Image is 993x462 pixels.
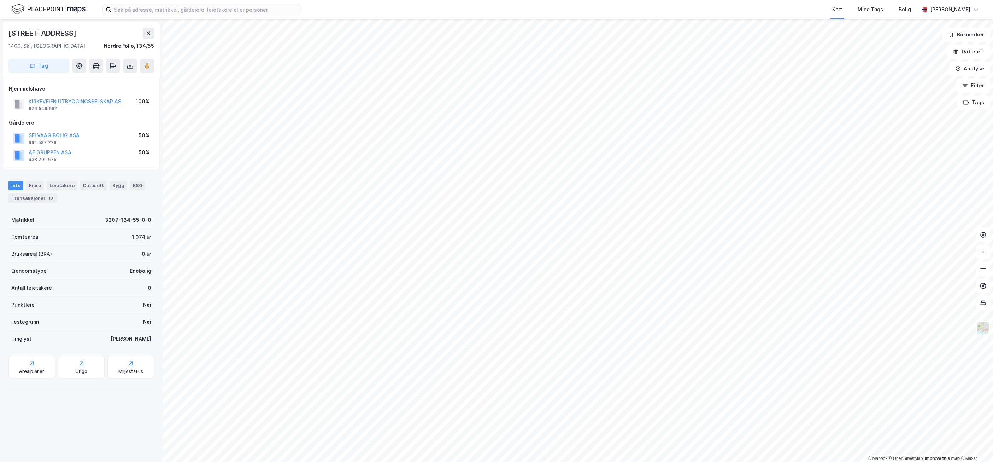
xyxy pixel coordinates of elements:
div: 992 587 776 [29,140,57,145]
div: Tomteareal [11,233,40,241]
div: Bolig [899,5,911,14]
div: Enebolig [130,267,151,275]
div: 10 [47,195,54,202]
div: Kontrollprogram for chat [958,428,993,462]
img: Z [976,322,990,335]
div: Hjemmelshaver [9,85,154,93]
div: 100% [136,97,149,106]
div: 1 074 ㎡ [132,233,151,241]
div: Kart [832,5,842,14]
div: 50% [139,148,149,157]
button: Datasett [947,45,990,59]
button: Bokmerker [942,28,990,42]
div: 1400, Ski, [GEOGRAPHIC_DATA] [8,42,85,50]
a: Mapbox [868,456,887,461]
div: 50% [139,131,149,140]
div: Gårdeiere [9,119,154,127]
input: Søk på adresse, matrikkel, gårdeiere, leietakere eller personer [111,4,300,15]
div: Transaksjoner [8,193,57,203]
div: [PERSON_NAME] [111,335,151,343]
button: Filter [956,79,990,93]
button: Analyse [949,62,990,76]
div: Info [8,181,23,190]
div: Datasett [80,181,107,190]
div: Antall leietakere [11,284,52,292]
div: Eiere [26,181,44,190]
div: Nei [143,318,151,326]
div: ESG [130,181,145,190]
div: Bygg [110,181,127,190]
div: Festegrunn [11,318,39,326]
a: OpenStreetMap [889,456,923,461]
button: Tags [957,96,990,110]
a: Improve this map [925,456,960,461]
div: Origo [75,369,88,374]
div: Miljøstatus [118,369,143,374]
div: Bruksareal (BRA) [11,250,52,258]
div: Mine Tags [858,5,883,14]
div: Nordre Follo, 134/55 [104,42,154,50]
div: Arealplaner [19,369,44,374]
div: [PERSON_NAME] [930,5,970,14]
div: Punktleie [11,301,35,309]
div: 938 702 675 [29,157,57,162]
iframe: Chat Widget [958,428,993,462]
div: Matrikkel [11,216,34,224]
div: 3207-134-55-0-0 [105,216,151,224]
div: Nei [143,301,151,309]
div: 0 [148,284,151,292]
img: logo.f888ab2527a4732fd821a326f86c7f29.svg [11,3,86,16]
button: Tag [8,59,69,73]
div: 876 549 662 [29,106,57,111]
div: Eiendomstype [11,267,47,275]
div: Leietakere [47,181,77,190]
div: Tinglyst [11,335,31,343]
div: 0 ㎡ [142,250,151,258]
div: [STREET_ADDRESS] [8,28,78,39]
